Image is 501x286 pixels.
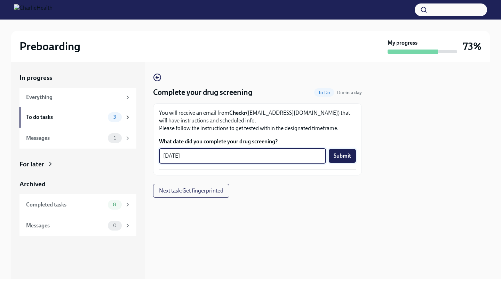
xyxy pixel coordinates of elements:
[19,194,136,215] a: Completed tasks8
[153,184,229,198] button: Next task:Get fingerprinted
[229,110,246,116] strong: Checkr
[110,135,120,141] span: 1
[163,152,322,160] textarea: [DATE]
[19,73,136,82] a: In progress
[153,87,252,98] h4: Complete your drug screening
[337,89,362,96] span: August 13th, 2025 09:00
[345,90,362,96] strong: in a day
[14,4,53,15] img: CharlieHealth
[109,202,120,207] span: 8
[26,222,105,229] div: Messages
[463,40,482,53] h3: 73%
[19,160,44,169] div: For later
[19,107,136,128] a: To do tasks3
[109,223,121,228] span: 0
[159,138,356,145] label: What date did you complete your drug screening?
[19,128,136,149] a: Messages1
[26,93,122,101] div: Everything
[314,90,334,95] span: To Do
[388,39,417,47] strong: My progress
[19,215,136,236] a: Messages0
[19,39,80,53] h2: Preboarding
[329,149,356,163] button: Submit
[159,187,223,194] span: Next task : Get fingerprinted
[159,109,356,132] p: You will receive an email from ([EMAIL_ADDRESS][DOMAIN_NAME]) that will have instructions and sch...
[19,160,136,169] a: For later
[337,90,362,96] span: Due
[334,152,351,159] span: Submit
[19,180,136,189] a: Archived
[26,134,105,142] div: Messages
[26,201,105,209] div: Completed tasks
[109,114,120,120] span: 3
[26,113,105,121] div: To do tasks
[19,88,136,107] a: Everything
